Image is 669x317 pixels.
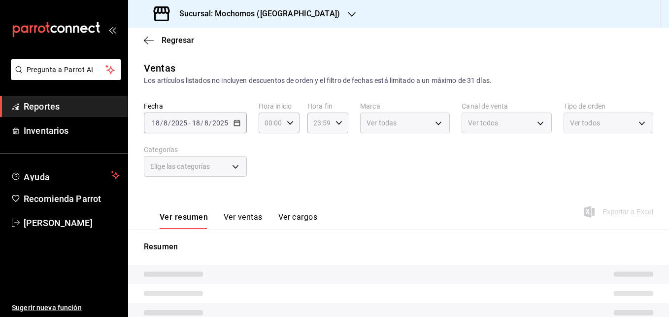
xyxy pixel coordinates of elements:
[144,146,247,153] label: Categorías
[151,119,160,127] input: --
[24,216,120,230] span: [PERSON_NAME]
[212,119,229,127] input: ----
[160,212,317,229] div: navigation tabs
[108,26,116,34] button: open_drawer_menu
[168,119,171,127] span: /
[12,303,120,313] span: Sugerir nueva función
[171,8,340,20] h3: Sucursal: Mochomos ([GEOGRAPHIC_DATA])
[259,103,300,110] label: Hora inicio
[144,36,194,45] button: Regresar
[201,119,203,127] span: /
[24,124,120,137] span: Inventarios
[27,65,106,75] span: Pregunta a Parrot AI
[564,103,653,110] label: Tipo de orden
[160,119,163,127] span: /
[189,119,191,127] span: -
[209,119,212,127] span: /
[468,118,498,128] span: Ver todos
[144,241,653,253] p: Resumen
[224,212,263,229] button: Ver ventas
[163,119,168,127] input: --
[204,119,209,127] input: --
[307,103,348,110] label: Hora fin
[24,100,120,113] span: Reportes
[24,169,107,181] span: Ayuda
[171,119,188,127] input: ----
[192,119,201,127] input: --
[360,103,450,110] label: Marca
[367,118,397,128] span: Ver todas
[144,103,247,110] label: Fecha
[570,118,600,128] span: Ver todos
[7,72,121,82] a: Pregunta a Parrot AI
[160,212,208,229] button: Ver resumen
[150,161,210,171] span: Elige las categorías
[162,36,194,45] span: Regresar
[278,212,318,229] button: Ver cargos
[462,103,551,110] label: Canal de venta
[11,59,121,80] button: Pregunta a Parrot AI
[24,192,120,205] span: Recomienda Parrot
[144,76,653,86] div: Los artículos listados no incluyen descuentos de orden y el filtro de fechas está limitado a un m...
[144,61,175,76] div: Ventas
